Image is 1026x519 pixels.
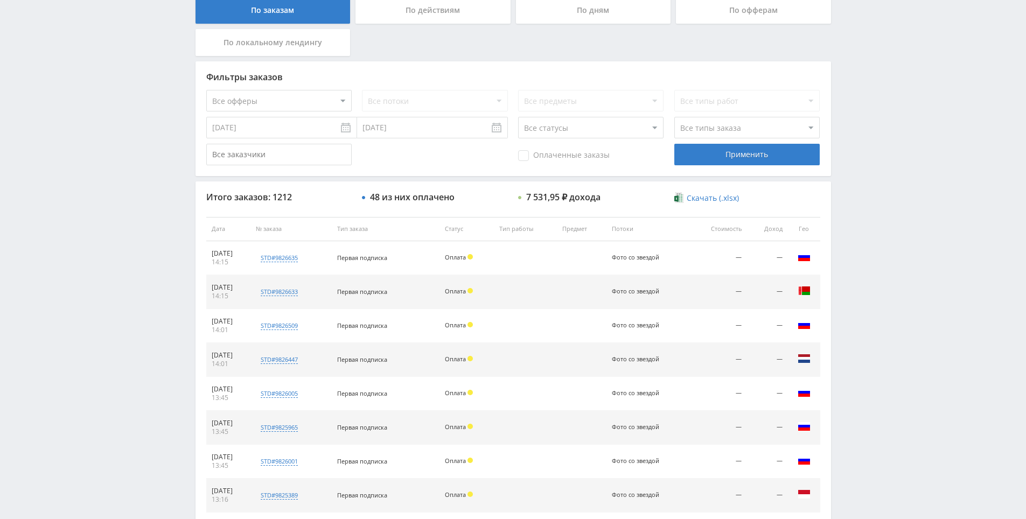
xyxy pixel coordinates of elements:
td: — [747,343,788,377]
img: xlsx [674,192,683,203]
div: 13:16 [212,495,246,504]
div: [DATE] [212,385,246,394]
span: Оплата [445,253,466,261]
td: — [688,343,746,377]
span: Оплата [445,457,466,465]
div: std#9825965 [261,423,298,432]
span: Холд [467,424,473,429]
input: Все заказчики [206,144,352,165]
div: Фильтры заказов [206,72,820,82]
span: Оплата [445,287,466,295]
span: Оплата [445,355,466,363]
th: Тип заказа [332,217,439,241]
th: Гео [788,217,820,241]
td: — [688,309,746,343]
div: Фото со звездой [612,288,660,295]
span: Первая подписка [337,254,387,262]
img: idn.png [798,488,811,501]
span: Холд [467,492,473,497]
img: blr.png [798,284,811,297]
div: [DATE] [212,487,246,495]
img: nld.png [798,352,811,365]
td: — [688,377,746,411]
th: Доход [747,217,788,241]
div: 13:45 [212,461,246,470]
th: Стоимость [688,217,746,241]
th: Дата [206,217,251,241]
div: [DATE] [212,283,246,292]
span: Первая подписка [337,457,387,465]
div: Фото со звездой [612,322,660,329]
div: std#9826509 [261,321,298,330]
span: Оплата [445,389,466,397]
td: — [747,241,788,275]
td: — [688,445,746,479]
td: — [688,241,746,275]
div: [DATE] [212,419,246,427]
td: — [747,275,788,309]
div: [DATE] [212,351,246,360]
img: rus.png [798,454,811,467]
div: 13:45 [212,427,246,436]
span: Первая подписка [337,389,387,397]
div: std#9826635 [261,254,298,262]
div: 14:15 [212,258,246,266]
td: — [747,479,788,513]
td: — [688,275,746,309]
img: rus.png [798,386,811,399]
div: [DATE] [212,453,246,461]
span: Первая подписка [337,355,387,363]
div: [DATE] [212,317,246,326]
div: 14:01 [212,360,246,368]
div: Фото со звездой [612,390,660,397]
td: — [688,479,746,513]
div: 13:45 [212,394,246,402]
span: Оплата [445,423,466,431]
span: Холд [467,288,473,293]
img: rus.png [798,420,811,433]
td: — [747,445,788,479]
th: Тип работы [494,217,557,241]
div: Применить [674,144,820,165]
span: Холд [467,322,473,327]
span: Первая подписка [337,287,387,296]
span: Холд [467,254,473,259]
img: rus.png [798,250,811,263]
div: std#9826633 [261,287,298,296]
div: Итого заказов: 1212 [206,192,352,202]
div: [DATE] [212,249,246,258]
div: Фото со звездой [612,254,660,261]
span: Холд [467,356,473,361]
div: 14:01 [212,326,246,334]
a: Скачать (.xlsx) [674,193,739,204]
div: std#9825389 [261,491,298,500]
div: std#9826005 [261,389,298,398]
span: Скачать (.xlsx) [687,194,739,202]
span: Оплата [445,321,466,329]
td: — [688,411,746,445]
div: 14:15 [212,292,246,300]
div: 7 531,95 ₽ дохода [526,192,601,202]
td: — [747,411,788,445]
span: Оплата [445,490,466,499]
div: std#9826001 [261,457,298,466]
span: Оплаченные заказы [518,150,610,161]
th: № заказа [250,217,331,241]
th: Предмет [557,217,607,241]
div: Фото со звездой [612,492,660,499]
th: Потоки [606,217,688,241]
span: Холд [467,390,473,395]
span: Холд [467,458,473,463]
td: — [747,377,788,411]
div: Фото со звездой [612,458,660,465]
div: 48 из них оплачено [370,192,455,202]
span: Первая подписка [337,491,387,499]
img: rus.png [798,318,811,331]
div: По локальному лендингу [196,29,351,56]
div: std#9826447 [261,355,298,364]
div: Фото со звездой [612,356,660,363]
td: — [747,309,788,343]
th: Статус [439,217,494,241]
span: Первая подписка [337,321,387,329]
span: Первая подписка [337,423,387,431]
